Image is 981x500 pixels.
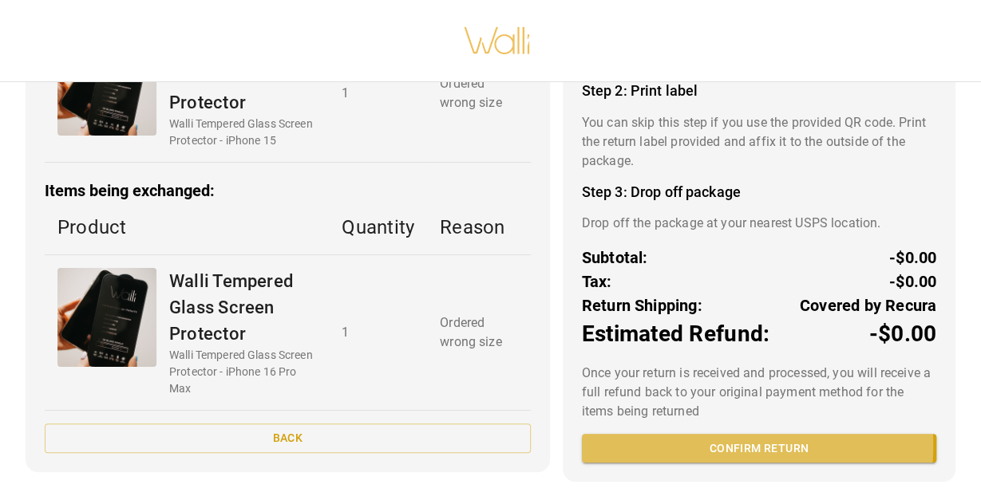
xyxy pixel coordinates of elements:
p: Reason [440,213,518,242]
p: Walli Tempered Glass Screen Protector [169,268,316,347]
p: You can skip this step if you use the provided QR code. Print the return label provided and affix... [582,113,936,171]
button: Confirm return [582,434,936,463]
p: -$0.00 [889,246,936,270]
p: Quantity [342,213,414,242]
p: Ordered wrong size [440,313,518,352]
p: -$0.00 [889,270,936,293]
img: walli-inc.myshopify.com [463,6,532,75]
h3: Items being exchanged: [45,182,531,200]
p: Covered by Recura [800,293,936,317]
p: Walli Tempered Glass Screen Protector - iPhone 15 [169,116,316,149]
p: Estimated Refund: [582,317,769,351]
p: Return Shipping: [582,293,702,317]
p: 1 [342,84,414,103]
p: -$0.00 [868,317,936,351]
p: Tax: [582,270,612,293]
p: Drop off the package at your nearest USPS location. [582,214,936,233]
p: Product [57,213,316,242]
h4: Step 2: Print label [582,82,936,100]
p: Ordered wrong size [440,74,518,112]
h4: Step 3: Drop off package [582,183,936,201]
p: 1 [342,323,414,342]
p: Once your return is received and processed, you will receive a full refund back to your original ... [582,364,936,421]
button: Back [45,423,531,453]
p: Walli Tempered Glass Screen Protector - iPhone 16 Pro Max [169,347,316,397]
p: Subtotal: [582,246,648,270]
